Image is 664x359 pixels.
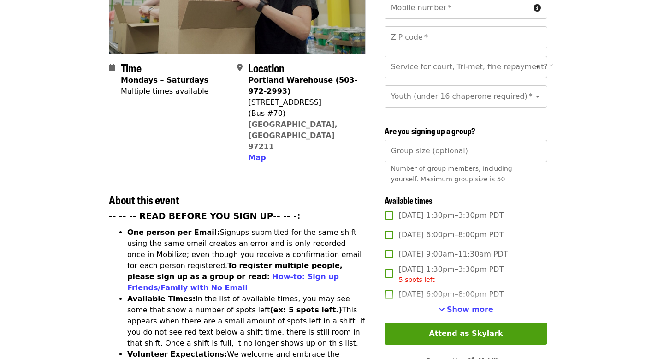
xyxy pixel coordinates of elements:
i: circle-info icon [534,4,541,12]
span: [DATE] 6:00pm–8:00pm PDT [399,229,504,240]
span: Number of group members, including yourself. Maximum group size is 50 [391,165,512,183]
a: How-to: Sign up Friends/Family with No Email [127,272,339,292]
strong: Volunteer Expectations: [127,350,227,359]
span: Location [248,60,285,76]
span: About this event [109,191,179,208]
strong: (ex: 5 spots left.) [270,305,342,314]
strong: To register multiple people, please sign up as a group or read: [127,261,343,281]
span: Available times [385,194,433,206]
a: [GEOGRAPHIC_DATA], [GEOGRAPHIC_DATA] 97211 [248,120,338,151]
i: calendar icon [109,63,115,72]
span: [DATE] 6:00pm–8:00pm PDT [399,289,504,300]
strong: Portland Warehouse (503-972-2993) [248,76,357,96]
li: Signups submitted for the same shift using the same email creates an error and is only recorded o... [127,227,366,293]
input: ZIP code [385,26,547,48]
li: In the list of available times, you may see some that show a number of spots left This appears wh... [127,293,366,349]
i: map-marker-alt icon [237,63,243,72]
strong: One person per Email: [127,228,220,237]
span: Show more [447,305,493,314]
button: See more timeslots [439,304,493,315]
div: (Bus #70) [248,108,358,119]
input: [object Object] [385,140,547,162]
strong: Mondays – Saturdays [121,76,208,84]
strong: Available Times: [127,294,196,303]
button: Open [531,60,544,73]
span: 5 spots left [399,276,435,283]
div: Multiple times available [121,86,208,97]
span: [DATE] 1:30pm–3:30pm PDT [399,264,504,285]
span: Are you signing up a group? [385,125,475,137]
strong: -- -- -- READ BEFORE YOU SIGN UP-- -- -: [109,211,301,221]
button: Map [248,152,266,163]
div: [STREET_ADDRESS] [248,97,358,108]
span: [DATE] 1:30pm–3:30pm PDT [399,210,504,221]
span: [DATE] 9:00am–11:30am PDT [399,249,508,260]
span: Time [121,60,142,76]
button: Open [531,90,544,103]
button: Attend as Skylark [385,323,547,345]
span: Map [248,153,266,162]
